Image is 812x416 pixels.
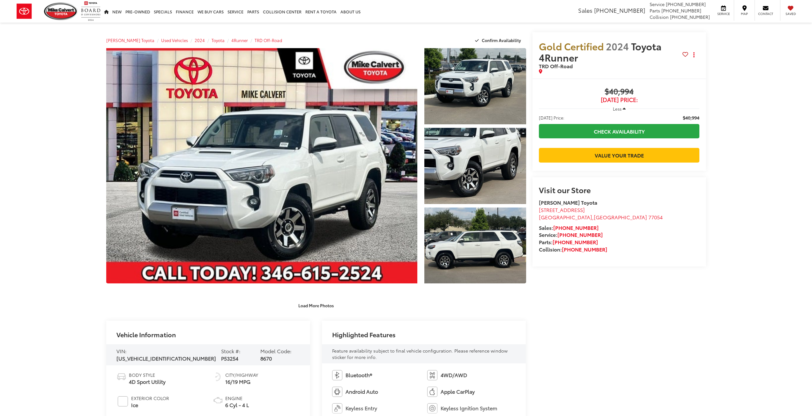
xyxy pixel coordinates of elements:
span: Apple CarPlay [441,388,475,395]
span: P53254 [221,354,238,362]
span: [PHONE_NUMBER] [661,7,701,14]
span: VIN: [116,347,127,354]
img: Fuel Economy [213,372,223,382]
img: Bluetooth® [332,370,342,380]
span: Android Auto [346,388,378,395]
strong: Sales: [539,224,599,231]
span: #FFFFFF [118,396,128,406]
span: Model Code: [260,347,292,354]
span: $40,994 [539,87,700,97]
img: Apple CarPlay [427,387,437,397]
a: Check Availability [539,124,700,138]
strong: Collision: [539,245,607,253]
span: 4WD/AWD [441,371,467,379]
span: [GEOGRAPHIC_DATA] [539,213,592,221]
span: [DATE] Price: [539,97,700,103]
a: 2024 [195,37,205,43]
a: [PHONE_NUMBER] [553,238,598,245]
span: Engine [225,395,249,401]
span: [PHONE_NUMBER] [594,6,645,14]
a: Used Vehicles [161,37,188,43]
span: Stock #: [221,347,241,354]
span: [DATE] Price: [539,114,564,121]
span: Exterior Color [131,395,169,401]
strong: Parts: [539,238,598,245]
span: Service [716,11,731,16]
span: 2024 [606,39,629,53]
span: Toyota 4Runner [539,39,661,64]
span: Map [737,11,751,16]
span: [GEOGRAPHIC_DATA] [594,213,647,221]
span: dropdown dots [693,52,695,57]
a: Expand Photo 3 [424,208,526,284]
a: [PHONE_NUMBER] [553,224,599,231]
a: Value Your Trade [539,148,700,162]
span: 77054 [648,213,663,221]
button: Load More Photos [294,300,338,311]
button: Less [610,103,629,114]
a: [PHONE_NUMBER] [557,231,603,238]
span: Ice [131,401,169,409]
a: [STREET_ADDRESS] [GEOGRAPHIC_DATA],[GEOGRAPHIC_DATA] 77054 [539,206,663,221]
span: Feature availability subject to final vehicle configuration. Please reference window sticker for ... [332,347,508,360]
span: Saved [784,11,798,16]
a: [PHONE_NUMBER] [562,245,607,253]
span: Gold Certified [539,39,604,53]
img: Keyless Ignition System [427,403,437,413]
span: City/Highway [225,372,258,378]
strong: [PERSON_NAME] Toyota [539,199,597,206]
img: 4WD/AWD [427,370,437,380]
button: Actions [688,49,699,61]
a: Expand Photo 2 [424,128,526,204]
span: Collision [650,14,669,20]
span: Sales [578,6,592,14]
strong: Service: [539,231,603,238]
span: Bluetooth® [346,371,372,379]
img: 2024 Toyota 4Runner TRD Off-Road [423,207,527,284]
span: 16/19 MPG [225,378,258,385]
a: TRD Off-Road [255,37,282,43]
span: Contact [758,11,773,16]
a: 4Runner [231,37,248,43]
span: [PHONE_NUMBER] [670,14,710,20]
span: [STREET_ADDRESS] [539,206,585,213]
img: Keyless Entry [332,403,342,413]
span: Confirm Availability [482,37,521,43]
img: Mike Calvert Toyota [44,3,78,20]
h2: Visit our Store [539,186,700,194]
span: Body Style [129,372,166,378]
button: Confirm Availability [472,35,526,46]
span: [US_VEHICLE_IDENTIFICATION_NUMBER] [116,354,216,362]
img: 2024 Toyota 4Runner TRD Off-Road [423,47,527,125]
span: Parts [650,7,660,14]
span: $40,994 [683,114,699,121]
span: 8670 [260,354,272,362]
img: 2024 Toyota 4Runner TRD Off-Road [103,47,421,285]
a: [PERSON_NAME] Toyota [106,37,154,43]
span: Service [650,1,665,7]
a: Expand Photo 1 [424,48,526,124]
span: 6 Cyl - 4 L [225,401,249,409]
a: Expand Photo 0 [106,48,418,283]
h2: Highlighted Features [332,331,396,338]
img: Android Auto [332,387,342,397]
span: TRD Off-Road [539,62,573,69]
h2: Vehicle Information [116,331,176,338]
img: 2024 Toyota 4Runner TRD Off-Road [423,127,527,205]
a: Toyota [212,37,225,43]
span: Less [613,106,622,112]
span: , [539,213,663,221]
span: [PHONE_NUMBER] [666,1,706,7]
span: 4D Sport Utility [129,378,166,385]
